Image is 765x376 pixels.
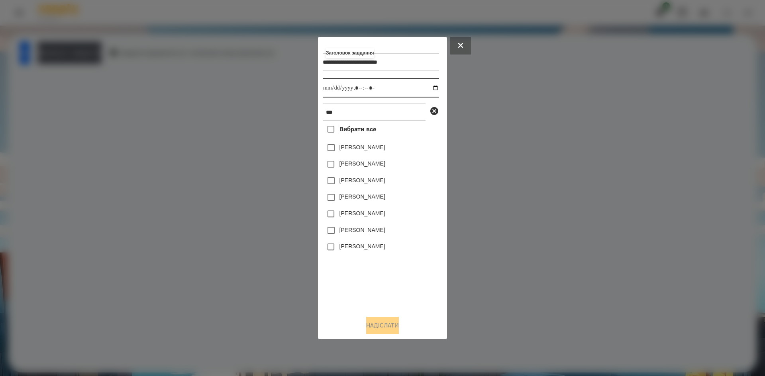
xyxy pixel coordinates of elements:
[339,176,385,184] label: [PERSON_NAME]
[339,242,385,250] label: [PERSON_NAME]
[339,226,385,234] label: [PERSON_NAME]
[326,48,374,58] label: Заголовок завдання
[339,160,385,168] label: [PERSON_NAME]
[339,125,377,134] span: Вибрати все
[366,317,399,334] button: Надіслати
[339,143,385,151] label: [PERSON_NAME]
[339,209,385,217] label: [PERSON_NAME]
[339,193,385,201] label: [PERSON_NAME]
